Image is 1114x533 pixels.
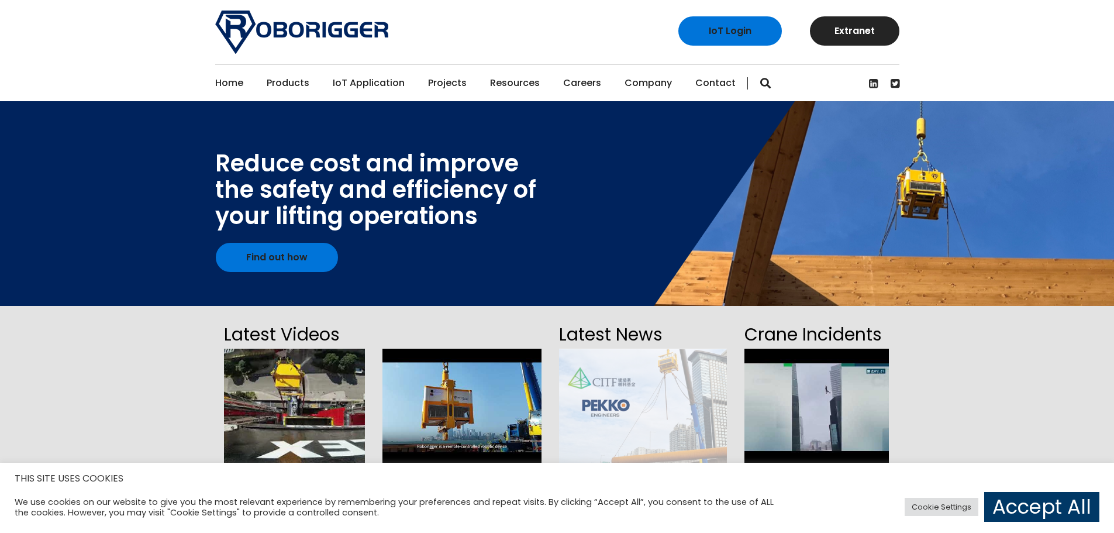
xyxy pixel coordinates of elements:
a: IoT Login [678,16,782,46]
img: Roborigger [215,11,388,54]
h5: THIS SITE USES COOKIES [15,471,1099,486]
a: Company [625,65,672,101]
div: We use cookies on our website to give you the most relevant experience by remembering your prefer... [15,497,774,518]
a: Resources [490,65,540,101]
img: hqdefault.jpg [382,349,542,466]
div: Reduce cost and improve the safety and efficiency of your lifting operations [215,150,536,229]
a: Extranet [810,16,899,46]
h2: Crane Incidents [744,321,889,349]
a: Accept All [984,492,1099,522]
img: hqdefault.jpg [224,349,365,466]
a: Find out how [216,243,338,272]
h2: Latest News [559,321,726,349]
a: Projects [428,65,467,101]
a: Cookie Settings [905,498,978,516]
a: Contact [695,65,736,101]
a: Products [267,65,309,101]
a: IoT Application [333,65,405,101]
a: Home [215,65,243,101]
a: Careers [563,65,601,101]
img: hqdefault.jpg [744,349,889,466]
h2: Latest Videos [224,321,365,349]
